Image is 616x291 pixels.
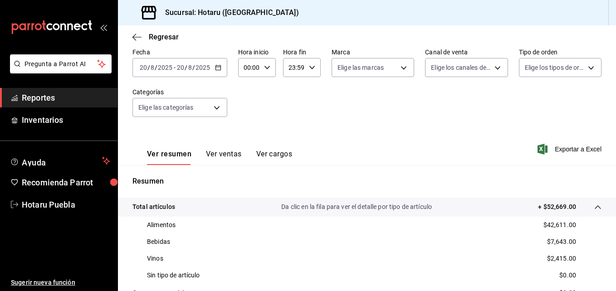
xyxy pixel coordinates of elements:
[539,144,601,155] button: Exportar a Excel
[138,103,194,112] span: Elige las categorías
[547,254,576,263] p: $2,415.00
[195,64,210,71] input: ----
[547,237,576,247] p: $7,643.00
[525,63,585,72] span: Elige los tipos de orden
[425,49,508,55] label: Canal de venta
[132,176,601,187] p: Resumen
[147,64,150,71] span: /
[283,49,321,55] label: Hora fin
[543,220,576,230] p: $42,611.00
[22,114,110,126] span: Inventarios
[100,24,107,31] button: open_drawer_menu
[206,150,242,165] button: Ver ventas
[22,92,110,104] span: Reportes
[132,49,227,55] label: Fecha
[149,33,179,41] span: Regresar
[10,54,112,73] button: Pregunta a Parrot AI
[519,49,601,55] label: Tipo de orden
[281,202,432,212] p: Da clic en la fila para ver el detalle por tipo de artículo
[139,64,147,71] input: --
[147,150,191,165] button: Ver resumen
[11,278,110,287] span: Sugerir nueva función
[147,150,292,165] div: navigation tabs
[158,7,299,18] h3: Sucursal: Hotaru ([GEOGRAPHIC_DATA])
[24,59,98,69] span: Pregunta a Parrot AI
[155,64,157,71] span: /
[132,33,179,41] button: Regresar
[337,63,384,72] span: Elige las marcas
[147,254,163,263] p: Vinos
[188,64,192,71] input: --
[147,220,176,230] p: Alimentos
[150,64,155,71] input: --
[192,64,195,71] span: /
[22,199,110,211] span: Hotaru Puebla
[22,155,98,166] span: Ayuda
[147,271,200,280] p: Sin tipo de artículo
[176,64,185,71] input: --
[431,63,491,72] span: Elige los canales de venta
[332,49,414,55] label: Marca
[132,89,227,95] label: Categorías
[147,237,170,247] p: Bebidas
[22,176,110,189] span: Recomienda Parrot
[256,150,293,165] button: Ver cargos
[185,64,187,71] span: /
[132,202,175,212] p: Total artículos
[538,202,576,212] p: + $52,669.00
[6,66,112,75] a: Pregunta a Parrot AI
[174,64,176,71] span: -
[157,64,173,71] input: ----
[238,49,276,55] label: Hora inicio
[559,271,576,280] p: $0.00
